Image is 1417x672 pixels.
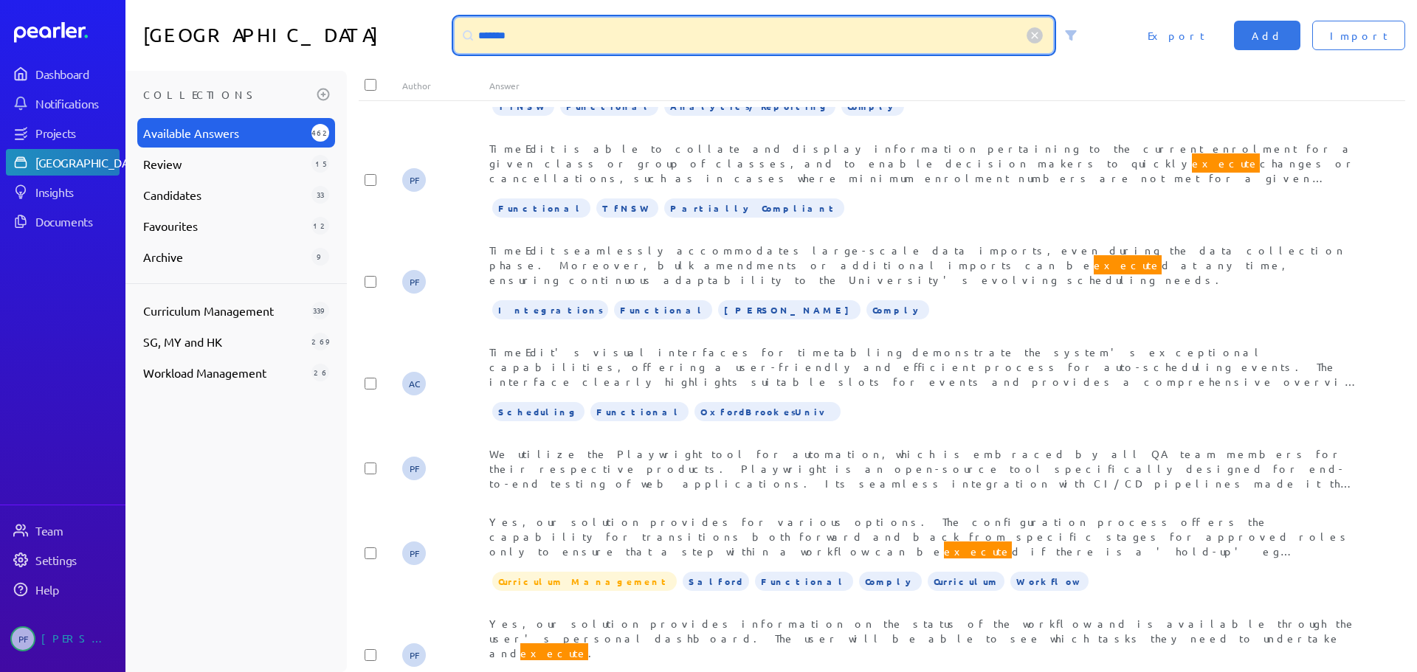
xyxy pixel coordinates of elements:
[489,243,1345,286] span: TimeEdit seamlessly accommodates large-scale data imports, even during the data collection phase....
[35,125,118,140] div: Projects
[944,541,1012,561] span: execute
[1330,28,1387,43] span: Import
[143,186,306,204] span: Candidates
[683,572,749,591] span: Salford
[489,345,1360,477] span: TimeEdit's visual interfaces for timetabling demonstrate the system's exceptional capabilities, o...
[1010,572,1089,591] span: Workflow
[492,300,608,319] span: Integrations
[35,96,118,111] div: Notifications
[35,523,118,538] div: Team
[311,248,329,266] div: 9
[35,214,118,229] div: Documents
[1312,21,1405,50] button: Import
[402,372,426,395] span: Alicia Carmstrom
[402,270,426,294] span: Patrick Flynn
[489,617,1356,662] span: Yes, our solution provides information on the status of the workflow and is available through the...
[492,402,585,421] span: Scheduling
[718,300,861,319] span: Griffith
[596,198,658,218] span: TfNSW
[311,217,329,235] div: 12
[35,582,118,597] div: Help
[492,198,590,218] span: Functional
[311,333,329,350] div: 269
[143,364,306,381] span: Workload Management
[143,124,306,142] span: Available Answers
[143,217,306,235] span: Favourites
[402,168,426,192] span: Patrick Flynn
[402,80,489,91] div: Author
[6,179,120,205] a: Insights
[6,547,120,573] a: Settings
[402,457,426,480] span: Patrick Flynn
[35,155,145,170] div: [GEOGRAPHIC_DATA]
[6,90,120,117] a: Notifications
[1094,255,1162,274] span: execute
[143,155,306,173] span: Review
[143,18,449,53] h1: [GEOGRAPHIC_DATA]
[489,142,1356,420] span: TimeEdit is able to collate and display information pertaining to the current enrolment for a giv...
[1130,21,1222,50] button: Export
[402,541,426,565] span: Patrick Flynn
[6,620,120,657] a: PF[PERSON_NAME]
[143,333,306,350] span: SG, MY and HK
[489,515,1351,587] span: Yes, our solution provides for various options. The configuration process offers the capability f...
[143,83,311,106] h3: Collections
[614,300,712,319] span: Functional
[492,572,677,591] span: Curriculum Management
[859,572,922,591] span: Comply
[6,119,120,146] a: Projects
[1192,153,1260,173] span: execute
[755,572,853,591] span: Functional
[143,302,306,319] span: Curriculum Management
[590,402,689,421] span: Functional
[311,364,329,381] div: 26
[311,186,329,204] div: 33
[489,80,1362,91] div: Answer
[1234,21,1300,50] button: Add
[402,643,426,667] span: Patrick Flynn
[35,553,118,567] div: Settings
[143,248,306,266] span: Archive
[311,124,329,142] div: 4621
[6,517,120,544] a: Team
[1148,28,1204,43] span: Export
[41,626,115,651] div: [PERSON_NAME]
[35,184,118,199] div: Insights
[694,402,841,421] span: OxfordBrookesUniv
[14,22,120,43] a: Dashboard
[520,643,588,662] span: execute
[6,576,120,603] a: Help
[311,302,329,319] div: 339
[35,66,118,81] div: Dashboard
[311,155,329,173] div: 15
[6,149,120,176] a: [GEOGRAPHIC_DATA]
[928,572,1004,591] span: Curriculum
[10,626,35,651] span: Patrick Flynn
[1252,28,1283,43] span: Add
[866,300,929,319] span: Comply
[6,60,120,87] a: Dashboard
[6,208,120,235] a: Documents
[664,198,844,218] span: Partially Compliant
